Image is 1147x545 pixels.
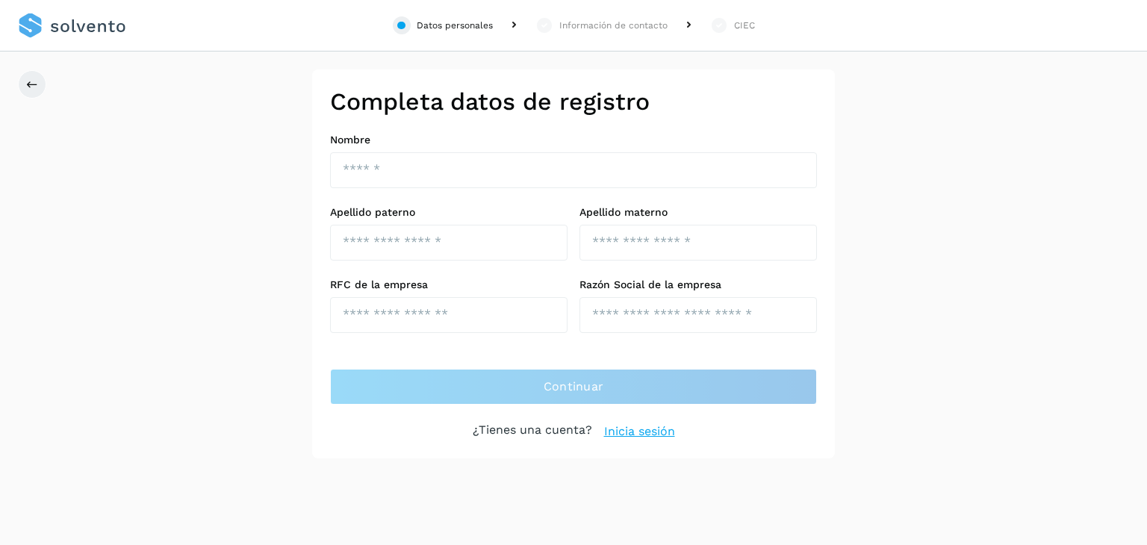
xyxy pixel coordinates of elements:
[544,379,604,395] span: Continuar
[330,134,817,146] label: Nombre
[330,369,817,405] button: Continuar
[734,19,755,32] div: CIEC
[330,87,817,116] h2: Completa datos de registro
[559,19,668,32] div: Información de contacto
[417,19,493,32] div: Datos personales
[473,423,592,440] p: ¿Tienes una cuenta?
[579,206,817,219] label: Apellido materno
[330,278,568,291] label: RFC de la empresa
[579,278,817,291] label: Razón Social de la empresa
[604,423,675,440] a: Inicia sesión
[330,206,568,219] label: Apellido paterno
